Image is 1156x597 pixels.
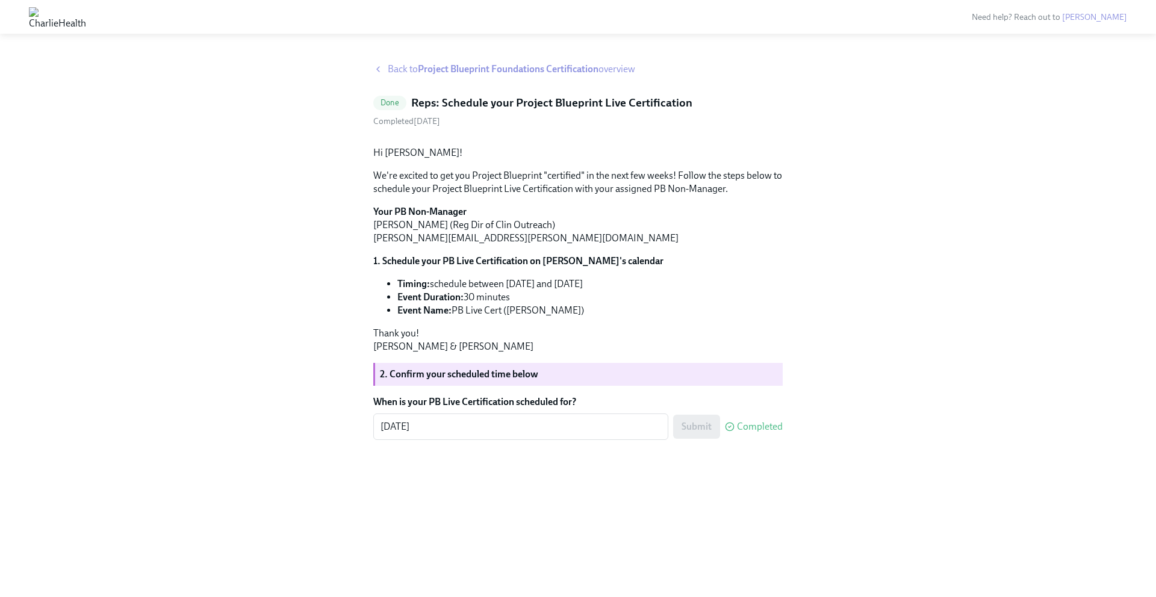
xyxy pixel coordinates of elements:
[373,169,783,196] p: We're excited to get you Project Blueprint "certified" in the next few weeks! Follow the steps be...
[373,255,663,267] strong: 1. Schedule your PB Live Certification on [PERSON_NAME]'s calendar
[397,305,452,316] strong: Event Name:
[373,206,467,217] strong: Your PB Non-Manager
[397,277,783,291] li: schedule between [DATE] and [DATE]
[380,368,538,380] strong: 2. Confirm your scheduled time below
[397,304,783,317] li: PB Live Cert ([PERSON_NAME])
[397,291,783,304] li: 30 minutes
[381,419,661,434] textarea: [DATE]
[29,7,86,26] img: CharlieHealth
[373,98,406,107] span: Done
[373,327,783,353] p: Thank you! [PERSON_NAME] & [PERSON_NAME]
[373,146,783,159] p: Hi [PERSON_NAME]!
[397,278,430,289] strong: Timing:
[1062,12,1127,22] a: [PERSON_NAME]
[411,95,692,111] h5: Reps: Schedule your Project Blueprint Live Certification
[373,395,783,409] label: When is your PB Live Certification scheduled for?
[373,63,783,76] a: Back toProject Blueprint Foundations Certificationoverview
[418,63,598,75] strong: Project Blueprint Foundations Certification
[388,63,635,76] span: Back to overview
[373,205,783,245] p: [PERSON_NAME] (Reg Dir of Clin Outreach) [PERSON_NAME][EMAIL_ADDRESS][PERSON_NAME][DOMAIN_NAME]
[373,116,440,126] span: Thursday, August 28th 2025, 4:37 pm
[397,291,464,303] strong: Event Duration:
[737,422,783,432] span: Completed
[972,12,1127,22] span: Need help? Reach out to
